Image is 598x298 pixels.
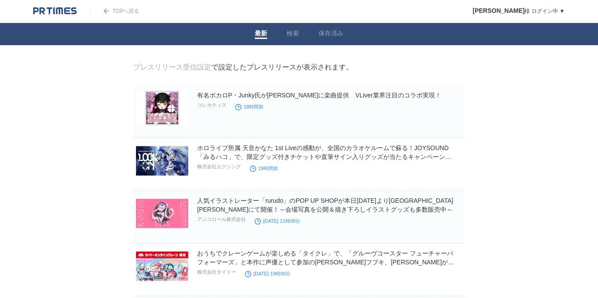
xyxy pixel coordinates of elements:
[250,166,278,171] time: 19時間前
[104,8,109,14] img: arrow.png
[255,218,300,224] time: [DATE] 11時00分
[318,30,343,39] a: 保存済み
[245,271,291,276] time: [DATE] 19時00分
[473,7,524,14] span: [PERSON_NAME]
[197,144,451,169] a: ホロライブ所属 天音かなた 1st Liveの感動が、全国のカラオケルームで蘇る！JOYSOUND「みるハコ」で、限定グッズ付きチケットや直筆サイン入りグッズが当たるキャンペーンを展開！
[136,196,188,231] img: 人気イラストレーター「rurudo」のPOP UP SHOPが本日8月13日（水）よりZeroBase渋谷にて開催！～会場写真を公開＆描き下ろしイラストグッズも多数販売中～
[197,197,453,213] a: 人気イラストレーター「rurudo」のPOP UP SHOPが本日[DATE]より[GEOGRAPHIC_DATA][PERSON_NAME]にて開催！～会場写真を公開＆描き下ろしイラストグッズ...
[136,249,188,283] img: おうちでクレーンゲームが楽しめる「タイクレ」で、「グルーヴコースター フューチャーパフォーマーズ」と本作に声優として参加の白上フブキ、さくらみこがコラボしたオリジナル限定プライズ登場！
[197,250,454,275] a: おうちでクレーンゲームが楽しめる「タイクレ」で、「グルーヴコースター フューチャーパフォーマーズ」と本作に声優として参加の[PERSON_NAME]フブキ、[PERSON_NAME]がコラボした...
[90,8,139,14] a: TOPへ戻る
[473,8,565,14] a: [PERSON_NAME]様 ログイン中 ▼
[133,63,353,72] div: で設定したプレスリリースが表示されます。
[197,163,241,170] p: 株式会社エクシング
[197,102,226,108] p: コレカティス
[255,30,267,39] a: 最新
[136,143,188,178] img: ホロライブ所属 天音かなた 1st Liveの感動が、全国のカラオケルームで蘇る！JOYSOUND「みるハコ」で、限定グッズ付きチケットや直筆サイン入りグッズが当たるキャンペーンを展開！
[197,269,236,275] p: 株式会社タイトー
[136,91,188,125] img: 有名ボカロP・Junky氏が月守ルナに楽曲提供 VLiver業界注目のコラボ実現！
[197,216,246,223] p: アンコロール株式会社
[33,7,77,15] img: logo.png
[235,104,264,109] time: 18時間前
[287,30,299,39] a: 検索
[133,63,211,71] a: プレスリリース受信設定
[197,92,441,99] a: 有名ボカロP・Junky氏が[PERSON_NAME]に楽曲提供 VLiver業界注目のコラボ実現！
